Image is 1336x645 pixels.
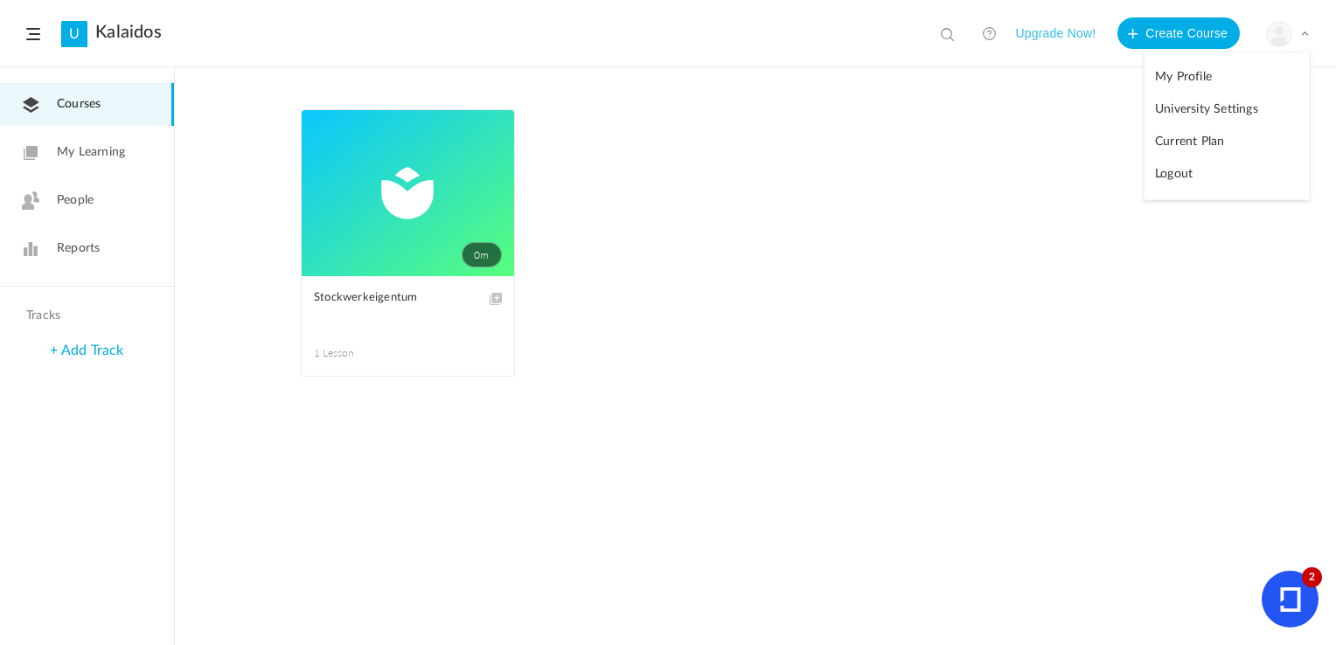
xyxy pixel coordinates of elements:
[61,21,87,47] a: U
[57,95,101,114] span: Courses
[57,143,125,162] span: My Learning
[462,242,502,267] span: 0m
[95,22,162,43] a: Kalaidos
[1145,158,1309,191] a: Logout
[57,239,100,258] span: Reports
[314,345,408,361] span: 1 Lesson
[1267,22,1291,46] img: user-image.png
[1145,126,1309,158] a: Current Plan
[1145,61,1309,94] a: My Profile
[1117,17,1240,49] button: Create Course
[57,191,94,210] span: People
[314,288,502,328] a: Stockwerkeigentum
[1262,571,1319,628] button: 2
[302,110,514,276] a: 0m
[1145,94,1309,126] a: University Settings
[314,288,476,308] span: Stockwerkeigentum
[1015,17,1096,49] button: Upgrade Now!
[26,309,143,323] h4: Tracks
[50,343,123,357] a: + Add Track
[1302,567,1322,587] cite: 2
